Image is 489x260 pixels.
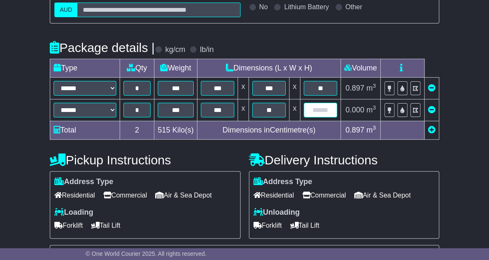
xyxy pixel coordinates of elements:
sup: 3 [373,83,376,89]
td: x [238,99,249,121]
td: 2 [120,121,154,140]
label: kg/cm [165,45,185,55]
span: m [366,126,376,134]
span: 0.897 [346,84,364,92]
td: Dimensions in Centimetre(s) [197,121,341,140]
span: m [366,84,376,92]
span: Commercial [103,189,147,202]
label: Address Type [253,177,312,187]
label: Loading [54,208,93,217]
td: x [289,99,300,121]
label: No [259,3,268,11]
span: Air & Sea Depot [155,189,212,202]
a: Add new item [428,126,435,134]
span: Forklift [253,219,282,232]
label: Address Type [54,177,113,187]
td: Total [50,121,120,140]
span: © One World Courier 2025. All rights reserved. [86,250,207,257]
label: Other [346,3,362,11]
h4: Package details | [50,41,155,55]
span: Residential [54,189,95,202]
td: x [289,78,300,99]
span: Tail Lift [91,219,120,232]
label: AUD [54,3,78,17]
a: Remove this item [428,84,435,92]
span: 0.897 [346,126,364,134]
td: x [238,78,249,99]
td: Weight [154,59,197,78]
a: Remove this item [428,106,435,114]
span: Residential [253,189,294,202]
span: Commercial [302,189,346,202]
span: Tail Lift [290,219,320,232]
label: lb/in [200,45,214,55]
td: Dimensions (L x W x H) [197,59,341,78]
td: Type [50,59,120,78]
td: Kilo(s) [154,121,197,140]
span: Forklift [54,219,83,232]
span: 515 [158,126,170,134]
label: Lithium Battery [284,3,329,11]
td: Qty [120,59,154,78]
label: Unloading [253,208,300,217]
span: m [366,106,376,114]
td: Volume [341,59,381,78]
span: 0.000 [346,106,364,114]
sup: 3 [373,125,376,131]
sup: 3 [373,104,376,111]
h4: Delivery Instructions [249,153,440,167]
span: Air & Sea Depot [354,189,411,202]
h4: Pickup Instructions [50,153,241,167]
